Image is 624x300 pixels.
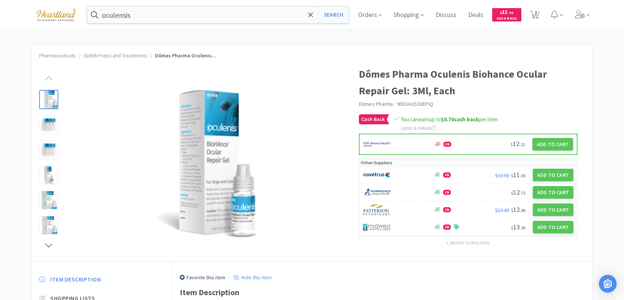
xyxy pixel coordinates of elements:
span: $12.02 [495,172,509,179]
span: . 70 [508,10,513,15]
span: CB [444,142,451,146]
a: Deals [465,12,486,18]
span: CB [443,173,450,177]
span: CB [443,190,450,195]
p: Favorite this item [185,274,225,281]
p: Other Suppliers [361,159,392,166]
input: Search by item, sku, manufacturer, ingredient, size... [87,6,349,23]
span: 13 [500,9,513,16]
span: $13.43 [495,207,509,213]
span: . 21 [520,142,525,147]
img: 77fca1acd8b6420a9015268ca798ef17_1.png [363,169,391,181]
span: . 96 [520,208,525,213]
span: Dômes Pharma Oculenis... [155,52,216,59]
a: Dômes Pharma [359,101,393,107]
span: $ [511,142,513,147]
div: · [229,273,230,282]
span: 13 [511,223,525,231]
a: Ophth Preps and Treatments [83,52,147,59]
img: cad7bdf275c640399d9c6e0c56f98fd2_10.png [31,4,81,25]
img: 4dd14cff54a648ac9e977f0c5da9bc2e_5.png [363,222,391,233]
span: Item Description [50,276,101,283]
strong: cash back [441,116,479,123]
span: . 60 [520,173,525,178]
span: $ [511,208,513,213]
img: bdb20ef417564afd872a9438cc658803_367094.png [155,90,257,237]
span: $ [511,225,513,230]
img: 7915dbd3f8974342a4dc3feb8efc1740_58.png [363,187,391,198]
a: $13.70Cash Back [492,5,521,25]
img: f5e969b455434c6296c6d81ef179fa71_3.png [363,204,391,215]
span: Limits & Details [401,125,436,131]
button: Add to Cart [533,169,573,181]
a: 2 [527,13,542,19]
a: Pharmaceuticals [39,52,76,59]
span: 11 [511,171,525,179]
span: Cash Back [359,115,387,124]
span: $0.70 [441,116,454,123]
button: Add to Cart [533,203,573,216]
button: Add to Cart [533,221,573,233]
span: $ [511,190,513,196]
span: Cash Back [497,17,517,21]
span: . 26 [520,225,525,230]
span: CB [443,225,450,229]
span: · [394,101,396,107]
div: Item Description [180,286,585,299]
div: Open Intercom Messenger [599,275,617,293]
span: $ [500,10,502,15]
img: f6b2451649754179b5b4e0c70c3f7cb0_2.png [363,139,391,150]
button: Add to Cart [533,186,573,199]
h1: Dômes Pharma Oculenis Biohance Ocular Repair Gel: 3Ml, Each [359,66,578,99]
span: 12 [511,139,525,148]
span: 12 [511,205,525,214]
button: Search [318,6,349,23]
span: CB [443,208,450,212]
button: Add to Cart [532,138,573,151]
button: +2more suppliers [442,238,494,248]
span: 12 [511,188,525,196]
span: $ [511,173,513,178]
a: Discuss [433,12,459,18]
span: You can earn up to per item [401,116,498,123]
span: 900SAUS02EPIQ [397,101,433,107]
span: . 75 [520,190,525,196]
p: Hide this item [240,274,272,281]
